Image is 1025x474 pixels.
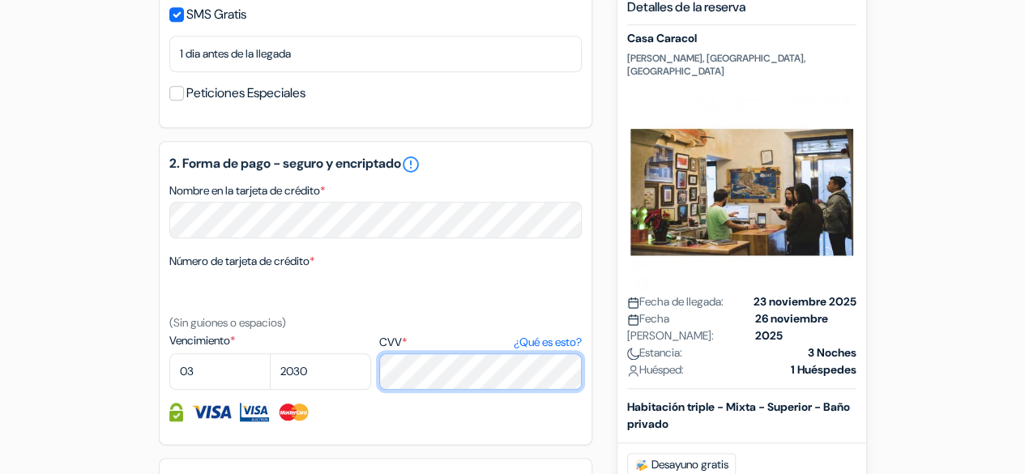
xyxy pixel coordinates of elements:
[627,32,856,46] h5: Casa Caracol
[634,459,648,472] img: free_breakfast.svg
[627,348,639,360] img: moon.svg
[808,344,856,361] strong: 3 Noches
[169,155,582,174] h5: 2. Forma de pago - seguro y encriptado
[627,365,639,377] img: user_icon.svg
[627,361,684,378] span: Huésped:
[627,297,639,309] img: calendar.svg
[191,403,232,421] img: Visa
[513,334,581,351] a: ¿Qué es esto?
[401,155,421,174] a: error_outline
[627,310,756,344] span: Fecha [PERSON_NAME]:
[627,293,724,310] span: Fecha de llegada:
[186,82,305,105] label: Peticiones Especiales
[169,182,325,199] label: Nombre en la tarjeta de crédito
[627,52,856,78] p: [PERSON_NAME], [GEOGRAPHIC_DATA], [GEOGRAPHIC_DATA]
[169,403,183,421] img: Información de la Tarjeta de crédito totalmente protegida y encriptada
[240,403,269,421] img: Visa Electron
[169,315,286,330] small: (Sin guiones o espacios)
[755,310,856,344] strong: 26 noviembre 2025
[791,361,856,378] strong: 1 Huéspedes
[186,3,246,26] label: SMS Gratis
[379,334,581,351] label: CVV
[169,332,371,349] label: Vencimiento
[627,314,639,326] img: calendar.svg
[754,293,856,310] strong: 23 noviembre 2025
[169,253,314,270] label: Número de tarjeta de crédito
[627,399,850,431] b: Habitación triple - Mixta - Superior - Baño privado
[627,344,682,361] span: Estancia:
[277,403,310,421] img: Master Card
